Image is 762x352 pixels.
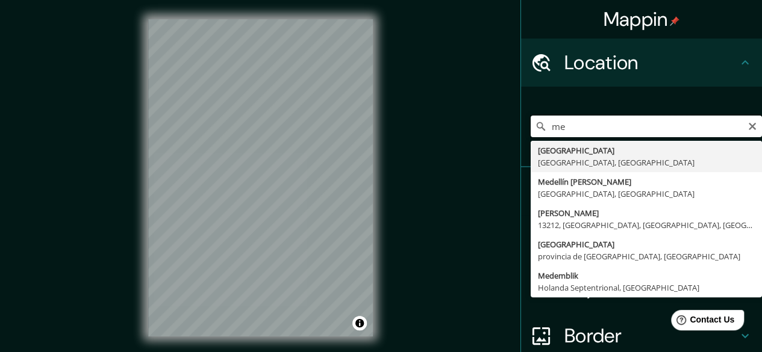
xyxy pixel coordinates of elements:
[538,207,755,219] div: [PERSON_NAME]
[538,176,755,188] div: Medellín [PERSON_NAME]
[564,324,738,348] h4: Border
[538,156,755,168] div: [GEOGRAPHIC_DATA], [GEOGRAPHIC_DATA]
[538,144,755,156] div: [GEOGRAPHIC_DATA]
[148,19,373,336] canvas: Map
[538,250,755,262] div: provincia de [GEOGRAPHIC_DATA], [GEOGRAPHIC_DATA]
[564,276,738,300] h4: Layout
[538,238,755,250] div: [GEOGRAPHIC_DATA]
[655,305,749,339] iframe: Help widget launcher
[670,16,679,26] img: pin-icon.png
[538,270,755,282] div: Medemblik
[748,120,757,131] button: Clear
[521,167,762,215] div: Pins
[521,215,762,264] div: Style
[538,188,755,200] div: [GEOGRAPHIC_DATA], [GEOGRAPHIC_DATA]
[604,7,680,31] h4: Mappin
[531,116,762,137] input: Pick your city or area
[564,51,738,75] h4: Location
[521,264,762,312] div: Layout
[538,219,755,231] div: 13212, [GEOGRAPHIC_DATA], [GEOGRAPHIC_DATA], [GEOGRAPHIC_DATA]
[538,282,755,294] div: Holanda Septentrional, [GEOGRAPHIC_DATA]
[352,316,367,330] button: Toggle attribution
[521,39,762,87] div: Location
